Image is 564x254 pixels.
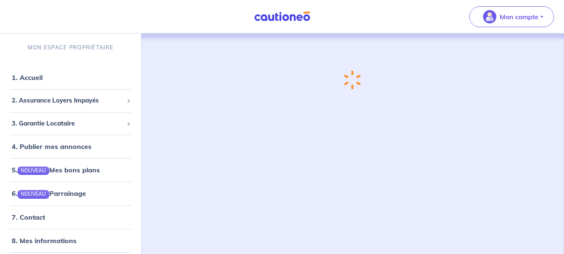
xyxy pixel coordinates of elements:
img: Cautioneo [251,11,314,22]
div: 8. Mes informations [3,232,138,249]
p: Mon compte [500,12,539,22]
a: 4. Publier mes annonces [12,142,91,151]
a: 7. Contact [12,213,45,221]
div: 4. Publier mes annonces [3,138,138,155]
div: 1. Accueil [3,69,138,86]
a: 5.NOUVEAUMes bons plans [12,166,100,174]
span: 2. Assurance Loyers Impayés [12,96,123,105]
p: MON ESPACE PROPRIÉTAIRE [28,44,114,51]
a: 1. Accueil [12,73,43,82]
button: illu_account_valid_menu.svgMon compte [469,6,554,27]
div: 7. Contact [3,209,138,226]
div: 5.NOUVEAUMes bons plans [3,162,138,178]
div: 2. Assurance Loyers Impayés [3,92,138,109]
a: 6.NOUVEAUParrainage [12,189,86,198]
div: 3. Garantie Locataire [3,115,138,132]
img: loading-spinner [344,70,361,90]
span: 3. Garantie Locataire [12,119,123,128]
div: 6.NOUVEAUParrainage [3,185,138,202]
img: illu_account_valid_menu.svg [483,10,496,23]
a: 8. Mes informations [12,236,76,245]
